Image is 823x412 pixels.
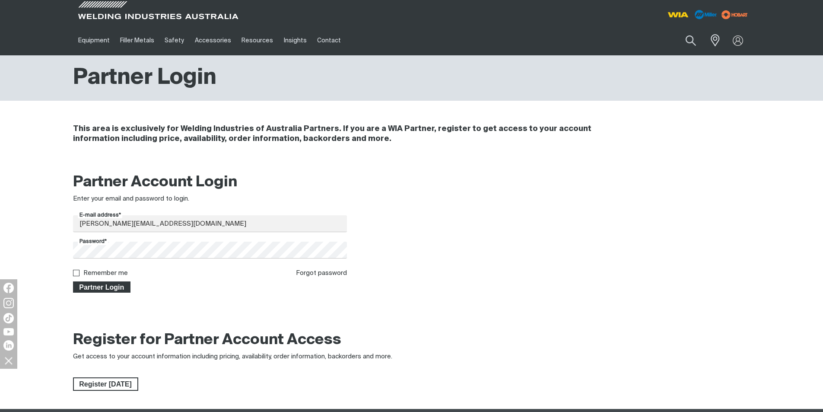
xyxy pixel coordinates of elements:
a: Contact [312,26,346,55]
span: Register [DATE] [74,377,137,391]
div: Enter your email and password to login. [73,194,347,204]
a: Forgot password [296,270,347,276]
a: Insights [278,26,311,55]
a: Register Today [73,377,138,391]
h1: Partner Login [73,64,216,92]
a: Accessories [190,26,236,55]
img: YouTube [3,328,14,335]
h2: Partner Account Login [73,173,347,192]
span: Partner Login [74,281,130,293]
a: Resources [236,26,278,55]
nav: Main [73,26,581,55]
img: TikTok [3,313,14,323]
img: Instagram [3,298,14,308]
h4: This area is exclusively for Welding Industries of Australia Partners. If you are a WIA Partner, ... [73,124,635,144]
label: Remember me [83,270,128,276]
a: Equipment [73,26,115,55]
h2: Register for Partner Account Access [73,331,341,350]
img: Facebook [3,283,14,293]
img: hide socials [1,353,16,368]
button: Partner Login [73,281,131,293]
input: Product name or item number... [665,30,705,51]
img: LinkedIn [3,340,14,351]
img: miller [719,8,750,21]
span: Get access to your account information including pricing, availability, order information, backor... [73,353,392,360]
a: Filler Metals [115,26,159,55]
a: Safety [159,26,189,55]
button: Search products [676,30,705,51]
